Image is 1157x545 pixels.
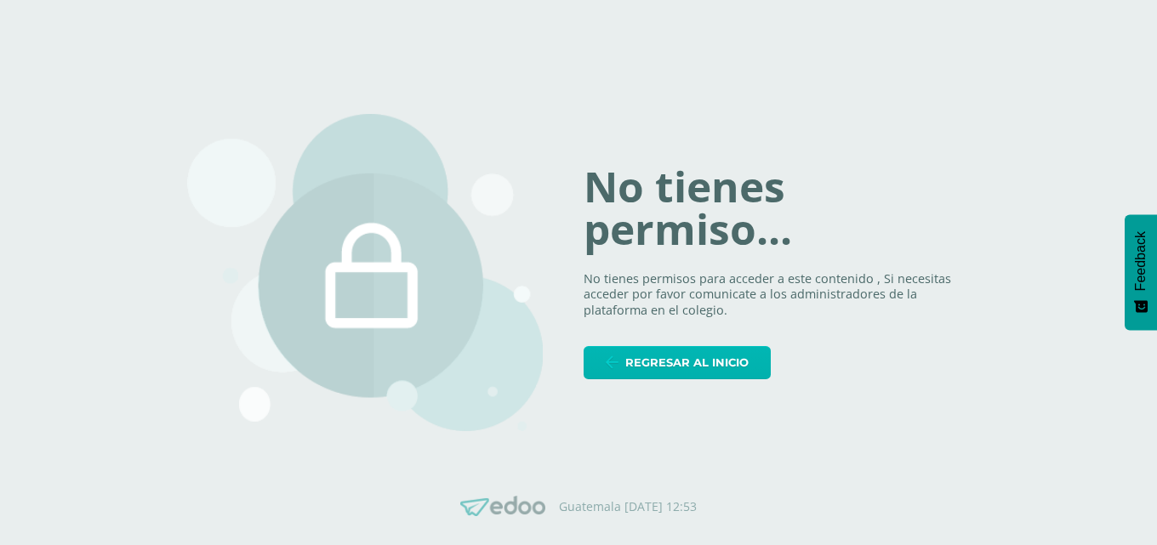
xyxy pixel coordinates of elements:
button: Feedback - Mostrar encuesta [1125,214,1157,330]
span: Feedback [1133,231,1148,291]
span: Regresar al inicio [625,347,749,378]
p: Guatemala [DATE] 12:53 [559,499,697,514]
img: Edoo [460,496,545,517]
a: Regresar al inicio [584,346,771,379]
h1: No tienes permiso... [584,166,970,250]
p: No tienes permisos para acceder a este contenido , Si necesitas acceder por favor comunicate a lo... [584,271,970,319]
img: 403.png [187,114,543,432]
